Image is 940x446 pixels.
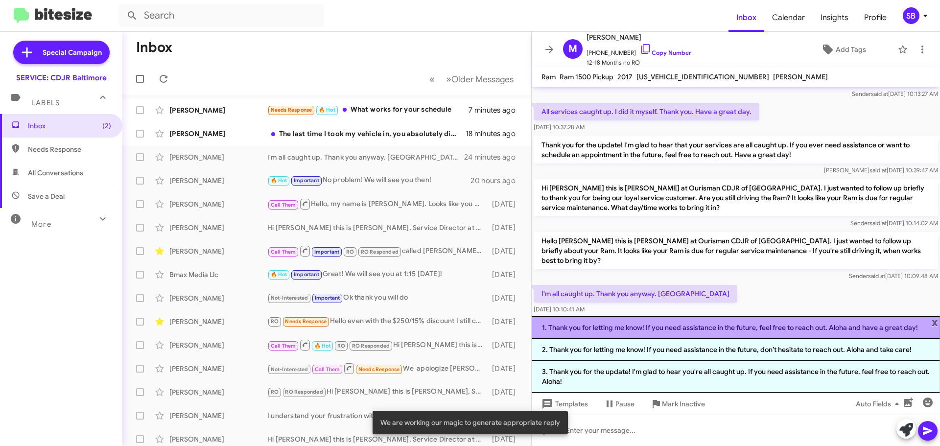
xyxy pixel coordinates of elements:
li: 3. Thank you for the update! I'm glad to hear you're all caught up. If you need assistance in the... [532,361,940,393]
div: The last time I took my vehicle in, you absolutely did not fix the issue at all... I will not be ... [267,129,466,139]
span: 🔥 Hot [271,271,287,278]
div: I'm all caught up. Thank you anyway. [GEOGRAPHIC_DATA] [267,152,465,162]
span: Needs Response [358,366,400,373]
div: 24 minutes ago [465,152,523,162]
button: Next [440,69,519,89]
span: RO [271,318,279,325]
div: 18 minutes ago [466,129,523,139]
input: Search [118,4,324,27]
div: Hi [PERSON_NAME] this is [PERSON_NAME], Service Director at Ourisman CDJR of [GEOGRAPHIC_DATA]. J... [267,386,487,398]
span: Ram [541,72,556,81]
h1: Inbox [136,40,172,55]
button: SB [894,7,929,24]
span: 12-18 Months no RO [587,58,691,68]
div: I understand your frustration with the radio issues. If you decide to change your mind about serv... [267,411,487,421]
span: Sender [DATE] 10:09:48 AM [849,272,938,280]
span: RO [337,343,345,349]
li: 1. Thank you for letting me know! If you need assistance in the future, feel free to reach out. A... [532,316,940,339]
div: [PERSON_NAME] [169,364,267,374]
div: [PERSON_NAME] [169,105,267,115]
div: SB [903,7,919,24]
div: Bmax Media Llc [169,270,267,280]
span: 2017 [617,72,633,81]
p: All services caught up. I did it myself. Thank you. Have a great day. [534,103,759,120]
div: No problem! We will see you then! [267,175,470,186]
span: More [31,220,51,229]
span: All Conversations [28,168,83,178]
span: [DATE] 10:10:41 AM [534,305,585,313]
div: [PERSON_NAME] [169,293,267,303]
span: Save a Deal [28,191,65,201]
li: 2. Thank you for letting me know! If you need assistance in the future, don’t hesitate to reach o... [532,339,940,361]
span: RO Responded [285,389,323,395]
div: [PERSON_NAME] [169,317,267,327]
a: Profile [856,3,894,32]
span: 🔥 Hot [319,107,335,113]
div: Hi [PERSON_NAME] this is [PERSON_NAME], Service Director at Ourisman CDJR of [GEOGRAPHIC_DATA]. J... [267,434,487,444]
span: [US_VEHICLE_IDENTIFICATION_NUMBER] [636,72,769,81]
span: Needs Response [271,107,312,113]
span: [PERSON_NAME] [587,31,691,43]
span: RO [346,249,354,255]
div: [PERSON_NAME] [169,246,267,256]
p: I'm all caught up. Thank you anyway. [GEOGRAPHIC_DATA] [534,285,737,303]
a: Copy Number [640,49,691,56]
span: Mark Inactive [662,395,705,413]
div: Hi [PERSON_NAME] this is [PERSON_NAME], Service Director at Ourisman CDJR of [GEOGRAPHIC_DATA]. J... [267,339,487,351]
div: [DATE] [487,246,523,256]
span: [PERSON_NAME] [773,72,828,81]
div: [PERSON_NAME] [169,411,267,421]
span: » [446,73,451,85]
span: RO Responded [352,343,390,349]
div: [DATE] [487,223,523,233]
div: [DATE] [487,364,523,374]
span: Sender [DATE] 10:14:02 AM [850,219,938,227]
span: Not-Interested [271,366,308,373]
span: RO [271,389,279,395]
a: Inbox [728,3,764,32]
span: Templates [540,395,588,413]
div: called [PERSON_NAME] and she is brining it in this week [267,245,487,257]
a: Special Campaign [13,41,110,64]
span: 🔥 Hot [271,177,287,184]
div: Ok thank you will do [267,292,487,304]
button: Previous [423,69,441,89]
span: 🔥 Hot [314,343,331,349]
div: [DATE] [487,293,523,303]
span: M [568,41,577,57]
span: Sender [DATE] 10:13:27 AM [852,90,938,97]
button: Auto Fields [848,395,911,413]
span: Call Them [271,343,296,349]
span: « [429,73,435,85]
span: [DATE] 10:37:28 AM [534,123,585,131]
span: [PHONE_NUMBER] [587,43,691,58]
button: Templates [532,395,596,413]
a: Calendar [764,3,813,32]
div: 20 hours ago [470,176,523,186]
a: Insights [813,3,856,32]
nav: Page navigation example [424,69,519,89]
div: [DATE] [487,340,523,350]
span: Call Them [315,366,340,373]
div: 7 minutes ago [469,105,523,115]
span: (2) [102,121,111,131]
p: Hi [PERSON_NAME] this is [PERSON_NAME] at Ourisman CDJR of [GEOGRAPHIC_DATA]. I just wanted to fo... [534,179,938,216]
div: Hello even with the $250/15% discount I still cannot afford to pay well over $2000 for front and ... [267,316,487,327]
span: Special Campaign [43,47,102,57]
span: Important [294,271,319,278]
div: Great! We will see you at 1:15 [DATE]! [267,269,487,280]
span: Older Messages [451,74,514,85]
div: [PERSON_NAME] [169,176,267,186]
span: [PERSON_NAME] [DATE] 10:39:47 AM [824,166,938,174]
div: [PERSON_NAME] [169,223,267,233]
div: [DATE] [487,317,523,327]
span: Important [294,177,319,184]
span: Labels [31,98,60,107]
div: SERVICE: CDJR Baltimore [16,73,107,83]
div: [PERSON_NAME] [169,434,267,444]
span: Call Them [271,202,296,208]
